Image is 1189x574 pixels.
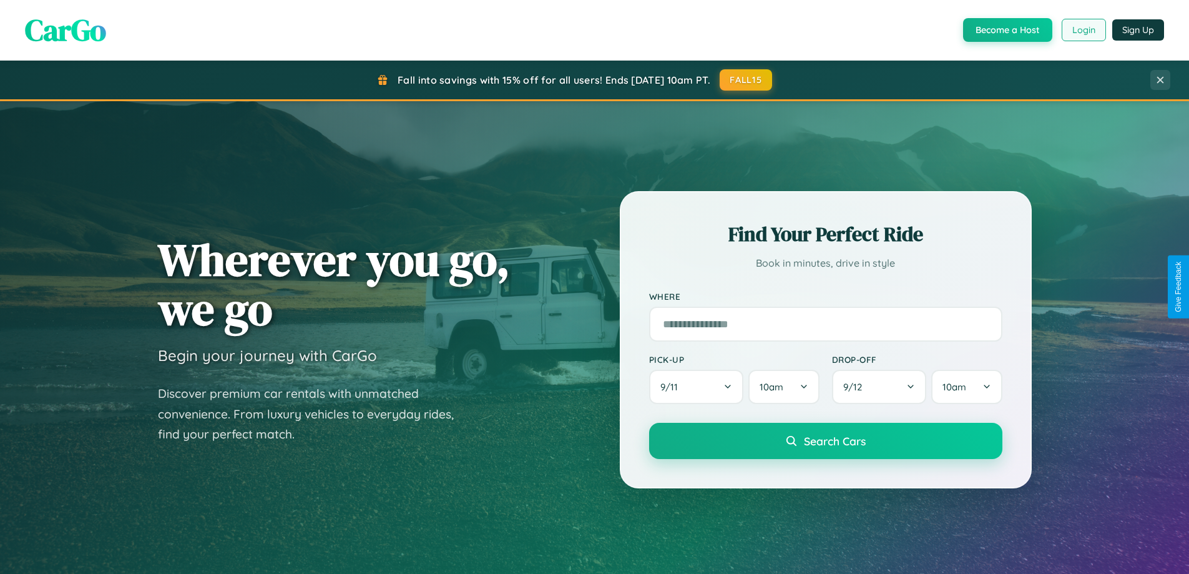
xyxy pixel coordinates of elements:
[649,370,744,404] button: 9/11
[398,74,710,86] span: Fall into savings with 15% off for all users! Ends [DATE] 10am PT.
[25,9,106,51] span: CarGo
[832,354,1002,365] label: Drop-off
[158,346,377,365] h3: Begin your journey with CarGo
[942,381,966,393] span: 10am
[963,18,1052,42] button: Become a Host
[649,291,1002,302] label: Where
[843,381,868,393] span: 9 / 12
[760,381,783,393] span: 10am
[931,370,1002,404] button: 10am
[649,220,1002,248] h2: Find Your Perfect Ride
[158,383,470,445] p: Discover premium car rentals with unmatched convenience. From luxury vehicles to everyday rides, ...
[1062,19,1106,41] button: Login
[649,423,1002,459] button: Search Cars
[660,381,684,393] span: 9 / 11
[649,254,1002,272] p: Book in minutes, drive in style
[720,69,772,91] button: FALL15
[649,354,820,365] label: Pick-up
[832,370,927,404] button: 9/12
[1112,19,1164,41] button: Sign Up
[748,370,819,404] button: 10am
[158,235,510,334] h1: Wherever you go, we go
[1174,262,1183,312] div: Give Feedback
[804,434,866,448] span: Search Cars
